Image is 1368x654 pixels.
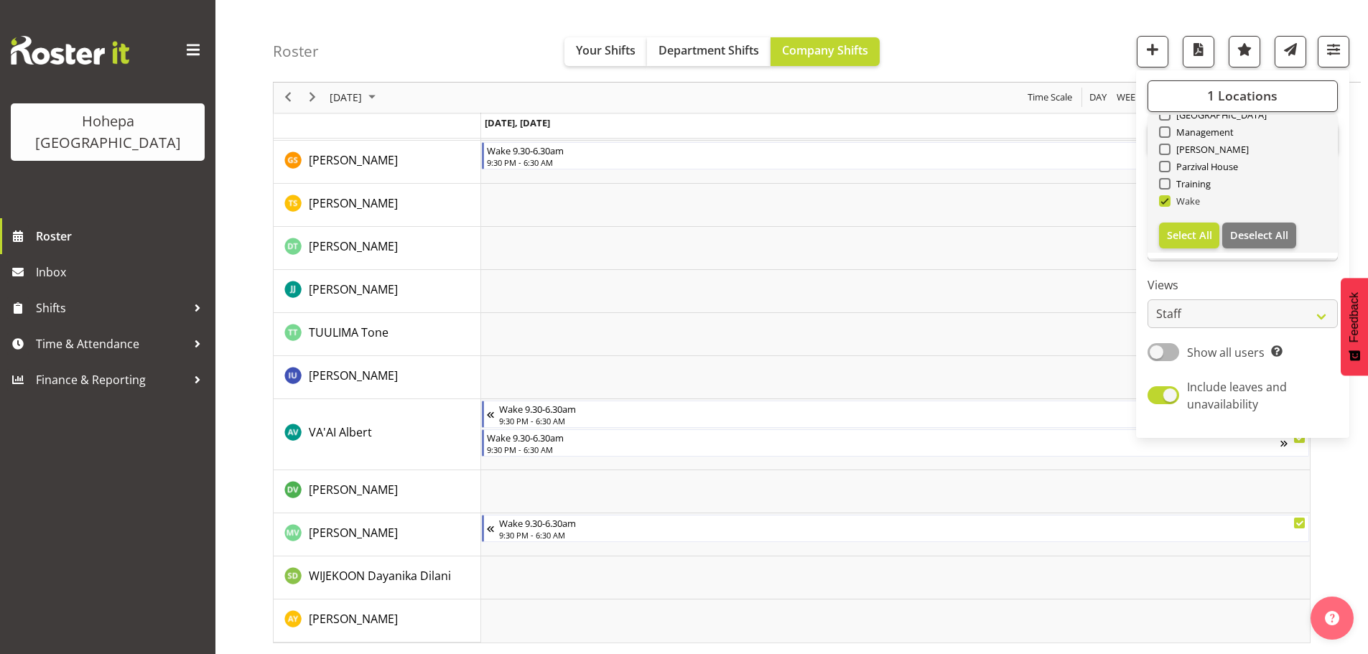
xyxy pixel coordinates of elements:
[309,424,372,440] span: VA'AI Albert
[25,111,190,154] div: Hohepa [GEOGRAPHIC_DATA]
[309,281,398,297] span: [PERSON_NAME]
[1171,144,1250,155] span: [PERSON_NAME]
[309,368,398,383] span: [PERSON_NAME]
[274,184,481,227] td: TAMIHANA Shirley resource
[309,481,398,498] a: [PERSON_NAME]
[487,430,1280,444] div: Wake 9.30-6.30am
[274,399,481,470] td: VA'AI Albert resource
[1115,89,1143,107] span: Week
[309,611,398,627] span: [PERSON_NAME]
[309,281,398,298] a: [PERSON_NAME]
[1171,178,1211,190] span: Training
[274,313,481,356] td: TUULIMA Tone resource
[325,83,384,113] div: September 19, 2025
[328,89,363,107] span: [DATE]
[1115,89,1144,107] button: Timeline Week
[327,89,382,107] button: September 2025
[309,195,398,211] span: [PERSON_NAME]
[309,568,451,584] span: WIJEKOON Dayanika Dilani
[303,89,322,107] button: Next
[485,116,550,129] span: [DATE], [DATE]
[1183,36,1214,67] button: Download a PDF of the roster for the current day
[482,515,1309,542] div: VIAU Mele"s event - Wake 9.30-6.30am Begin From Thursday, September 18, 2025 at 9:30:00 PM GMT+12...
[274,227,481,270] td: TAN Demetria resource
[1207,88,1278,105] span: 1 Locations
[309,610,398,627] a: [PERSON_NAME]
[499,529,1306,541] div: 9:30 PM - 6:30 AM
[300,83,325,113] div: next period
[1137,36,1168,67] button: Add a new shift
[487,444,1280,455] div: 9:30 PM - 6:30 AM
[1187,345,1265,360] span: Show all users
[274,599,481,643] td: YEUNG Adeline resource
[1088,89,1108,107] span: Day
[36,297,187,319] span: Shifts
[36,369,187,391] span: Finance & Reporting
[1230,228,1288,242] span: Deselect All
[309,567,451,584] a: WIJEKOON Dayanika Dilani
[1275,36,1306,67] button: Send a list of all shifts for the selected filtered period to all rostered employees.
[274,556,481,599] td: WIJEKOON Dayanika Dilani resource
[1171,126,1234,138] span: Management
[1341,278,1368,375] button: Feedback - Show survey
[1325,611,1339,625] img: help-xxl-2.png
[1318,36,1349,67] button: Filter Shifts
[482,401,1309,428] div: VA'AI Albert"s event - Wake 9.30-6.30am Begin From Thursday, September 18, 2025 at 9:30:00 PM GMT...
[564,37,647,66] button: Your Shifts
[309,151,398,169] a: [PERSON_NAME]
[499,401,1306,416] div: Wake 9.30-6.30am
[309,525,398,541] span: [PERSON_NAME]
[36,261,208,283] span: Inbox
[274,141,481,184] td: SINGH Gurkirat resource
[276,83,300,113] div: previous period
[659,42,759,58] span: Department Shifts
[274,270,481,313] td: THEIS Jakob resource
[309,324,388,341] a: TUULIMA Tone
[499,515,1306,530] div: Wake 9.30-6.30am
[1348,292,1361,342] span: Feedback
[487,143,1280,157] div: Wake 9.30-6.30am
[1025,89,1075,107] button: Time Scale
[482,429,1309,457] div: VA'AI Albert"s event - Wake 9.30-6.30am Begin From Friday, September 19, 2025 at 9:30:00 PM GMT+1...
[273,43,319,60] h4: Roster
[1222,223,1296,248] button: Deselect All
[309,152,398,168] span: [PERSON_NAME]
[309,238,398,254] span: [PERSON_NAME]
[1229,36,1260,67] button: Highlight an important date within the roster.
[309,524,398,541] a: [PERSON_NAME]
[279,89,298,107] button: Previous
[309,424,372,441] a: VA'AI Albert
[274,513,481,556] td: VIAU Mele resource
[782,42,868,58] span: Company Shifts
[1159,223,1220,248] button: Select All
[309,482,398,497] span: [PERSON_NAME]
[487,157,1280,168] div: 9:30 PM - 6:30 AM
[1148,80,1338,112] button: 1 Locations
[1171,109,1267,121] span: [GEOGRAPHIC_DATA]
[1026,89,1074,107] span: Time Scale
[274,470,481,513] td: VADODARIYA Drashti resource
[309,367,398,384] a: [PERSON_NAME]
[1148,277,1338,294] label: Views
[309,324,388,340] span: TUULIMA Tone
[1087,89,1109,107] button: Timeline Day
[309,195,398,212] a: [PERSON_NAME]
[1167,228,1212,242] span: Select All
[11,36,129,65] img: Rosterit website logo
[499,415,1306,426] div: 9:30 PM - 6:30 AM
[771,37,880,66] button: Company Shifts
[1171,161,1239,172] span: Parzival House
[36,225,208,247] span: Roster
[647,37,771,66] button: Department Shifts
[482,142,1309,169] div: SINGH Gurkirat"s event - Wake 9.30-6.30am Begin From Friday, September 19, 2025 at 9:30:00 PM GMT...
[274,356,481,399] td: UGAPO Ivandra resource
[309,238,398,255] a: [PERSON_NAME]
[36,333,187,355] span: Time & Attendance
[1171,195,1201,207] span: Wake
[1187,379,1287,412] span: Include leaves and unavailability
[576,42,636,58] span: Your Shifts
